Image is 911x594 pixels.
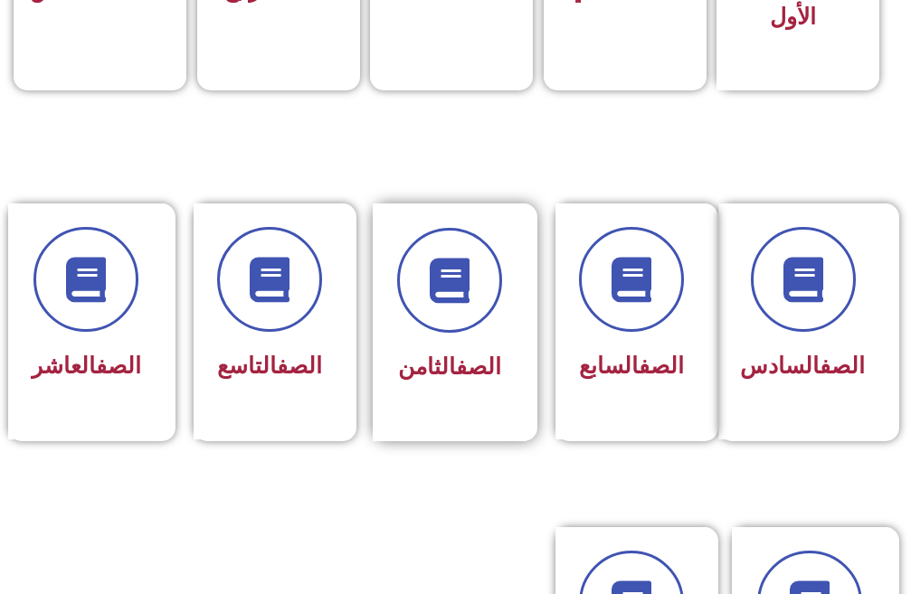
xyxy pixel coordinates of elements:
a: الصف [456,354,501,380]
span: السابع [579,353,684,379]
a: الصف [820,353,865,379]
span: العاشر [32,353,141,379]
span: الثامن [398,354,501,380]
a: الصف [96,353,141,379]
span: السادس [740,353,865,379]
span: التاسع [217,353,322,379]
a: الصف [639,353,684,379]
a: الصف [277,353,322,379]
